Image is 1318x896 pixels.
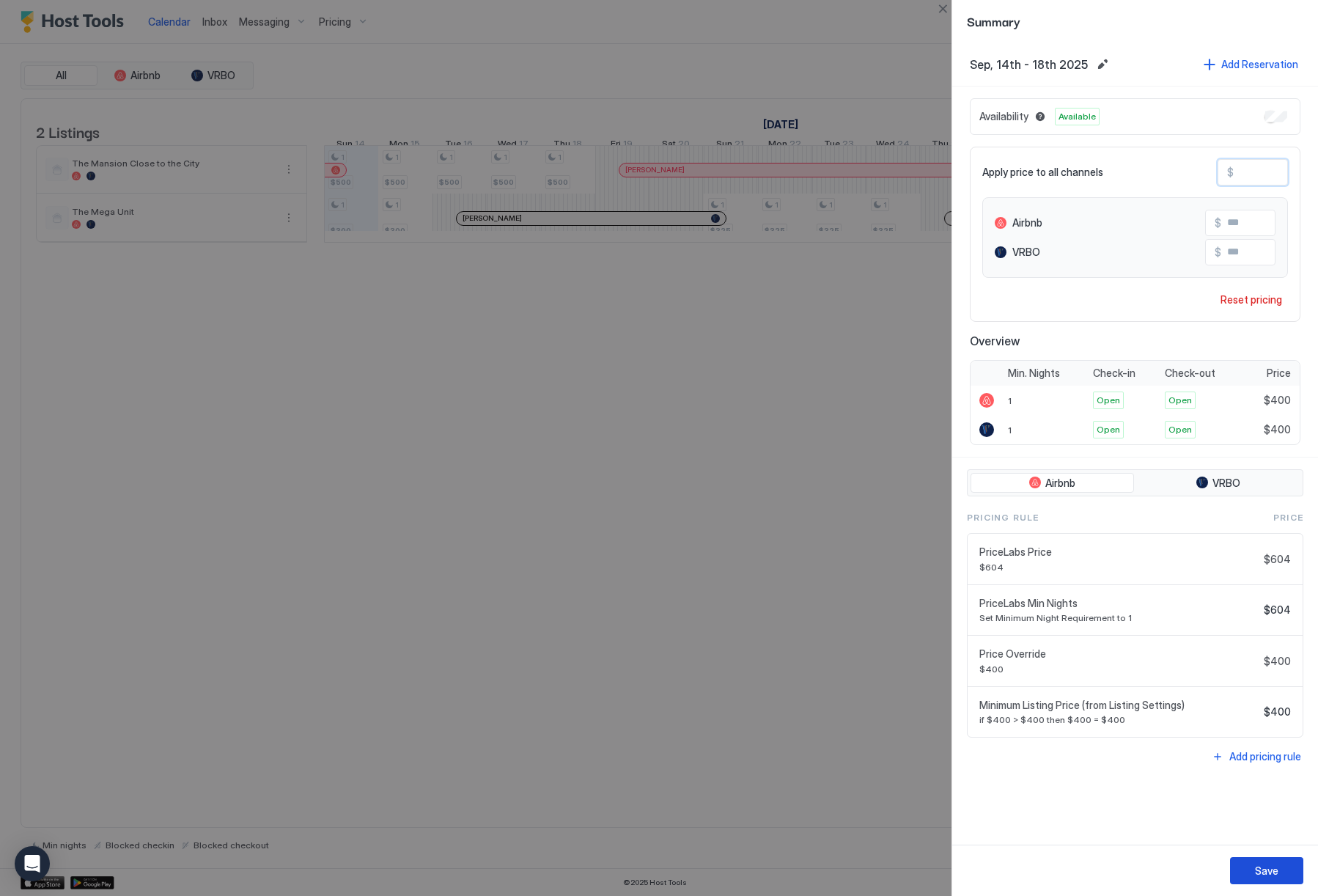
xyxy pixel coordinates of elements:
span: VRBO [1012,246,1040,259]
span: Pricing Rule [967,511,1039,524]
span: Price Override [979,647,1258,661]
button: Reset pricing [1215,290,1288,309]
span: $400 [1264,655,1291,668]
span: Min. Nights [1008,367,1060,380]
span: Airbnb [1045,477,1075,490]
div: Save [1255,863,1278,878]
span: Minimum Listing Price (from Listing Settings) [979,699,1258,712]
span: PriceLabs Price [979,546,1258,559]
span: $400 [979,664,1258,675]
span: $400 [1264,394,1291,407]
span: Airbnb [1012,216,1042,229]
span: $400 [1264,423,1291,436]
span: Check-out [1165,367,1215,380]
span: Summary [967,12,1303,30]
span: Overview [970,334,1300,348]
span: PriceLabs Min Nights [979,597,1258,610]
span: Price [1267,367,1291,380]
button: Blocked dates override all pricing rules and remain unavailable until manually unblocked [1031,108,1049,125]
span: if $400 > $400 then $400 = $400 [979,714,1258,725]
span: $604 [1264,553,1291,566]
span: $ [1227,166,1234,179]
span: 1 [1008,395,1012,406]
span: Set Minimum Night Requirement to 1 [979,612,1258,623]
button: Add Reservation [1201,54,1300,74]
span: Apply price to all channels [982,166,1103,179]
span: 1 [1008,425,1012,436]
span: $400 [1264,705,1291,719]
span: Open [1097,394,1120,407]
span: $604 [979,562,1258,573]
span: Price [1273,511,1303,524]
button: Edit date range [1094,56,1111,73]
button: VRBO [1137,473,1300,493]
span: Available [1059,110,1096,123]
span: Open [1168,394,1192,407]
div: Add Reservation [1221,56,1298,72]
div: Open Intercom Messenger [15,846,50,881]
span: $604 [1264,603,1291,617]
span: Availability [979,110,1028,123]
span: Check-in [1093,367,1135,380]
span: Sep, 14th - 18th 2025 [970,57,1088,72]
span: Open [1168,423,1192,436]
button: Save [1230,857,1303,884]
span: $ [1215,216,1221,229]
button: Airbnb [971,473,1134,493]
span: Open [1097,423,1120,436]
div: Reset pricing [1221,292,1282,307]
button: Add pricing rule [1210,746,1303,766]
span: VRBO [1212,477,1240,490]
div: tab-group [967,469,1303,497]
div: Add pricing rule [1229,749,1301,764]
span: $ [1215,246,1221,259]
